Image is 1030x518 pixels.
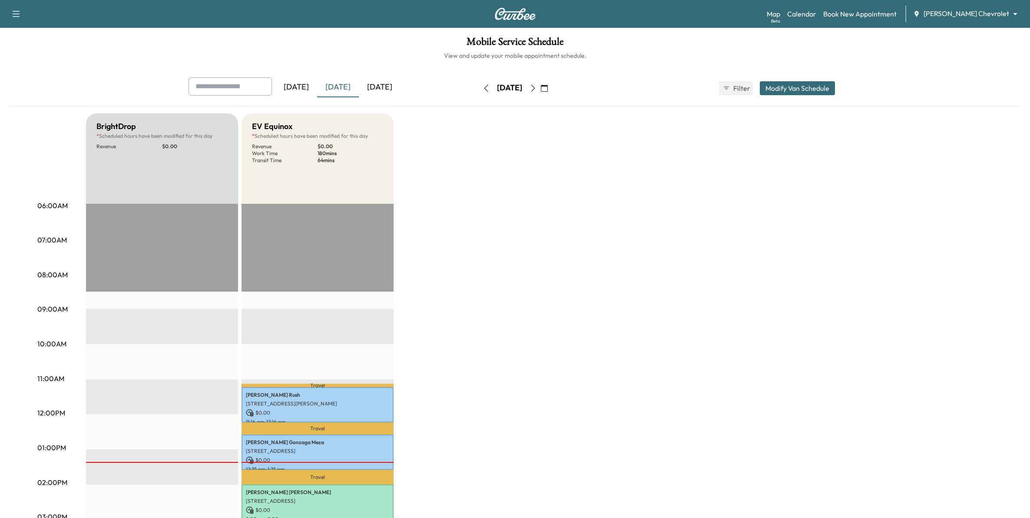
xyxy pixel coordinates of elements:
[9,51,1021,60] h6: View and update your mobile appointment schedule.
[246,392,389,398] p: [PERSON_NAME] Rush
[246,400,389,407] p: [STREET_ADDRESS][PERSON_NAME]
[242,470,394,485] p: Travel
[246,489,389,496] p: [PERSON_NAME] [PERSON_NAME]
[9,37,1021,51] h1: Mobile Service Schedule
[242,422,394,435] p: Travel
[252,120,292,133] h5: EV Equinox
[246,409,389,417] p: $ 0.00
[359,77,401,97] div: [DATE]
[317,77,359,97] div: [DATE]
[787,9,816,19] a: Calendar
[246,456,389,464] p: $ 0.00
[37,235,67,245] p: 07:00AM
[246,448,389,455] p: [STREET_ADDRESS]
[96,120,136,133] h5: BrightDrop
[771,18,780,24] div: Beta
[37,339,66,349] p: 10:00AM
[275,77,317,97] div: [DATE]
[37,269,68,280] p: 08:00AM
[246,439,389,446] p: [PERSON_NAME] Gonzaga Meza
[246,466,389,473] p: 12:35 pm - 1:35 pm
[924,9,1009,19] span: [PERSON_NAME] Chevrolet
[719,81,753,95] button: Filter
[252,157,318,164] p: Transit Time
[767,9,780,19] a: MapBeta
[37,442,66,453] p: 01:00PM
[37,373,64,384] p: 11:00AM
[252,150,318,157] p: Work Time
[318,143,383,150] p: $ 0.00
[162,143,228,150] p: $ 0.00
[494,8,536,20] img: Curbee Logo
[318,157,383,164] p: 64 mins
[252,133,383,139] p: Scheduled hours have been modified for this day
[760,81,835,95] button: Modify Van Schedule
[252,143,318,150] p: Revenue
[37,200,68,211] p: 06:00AM
[823,9,897,19] a: Book New Appointment
[733,83,749,93] span: Filter
[37,477,67,488] p: 02:00PM
[96,143,162,150] p: Revenue
[96,133,228,139] p: Scheduled hours have been modified for this day
[246,418,389,425] p: 11:14 am - 12:14 pm
[246,498,389,505] p: [STREET_ADDRESS]
[318,150,383,157] p: 180 mins
[37,408,65,418] p: 12:00PM
[246,506,389,514] p: $ 0.00
[37,304,68,314] p: 09:00AM
[497,83,522,93] div: [DATE]
[242,384,394,387] p: Travel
